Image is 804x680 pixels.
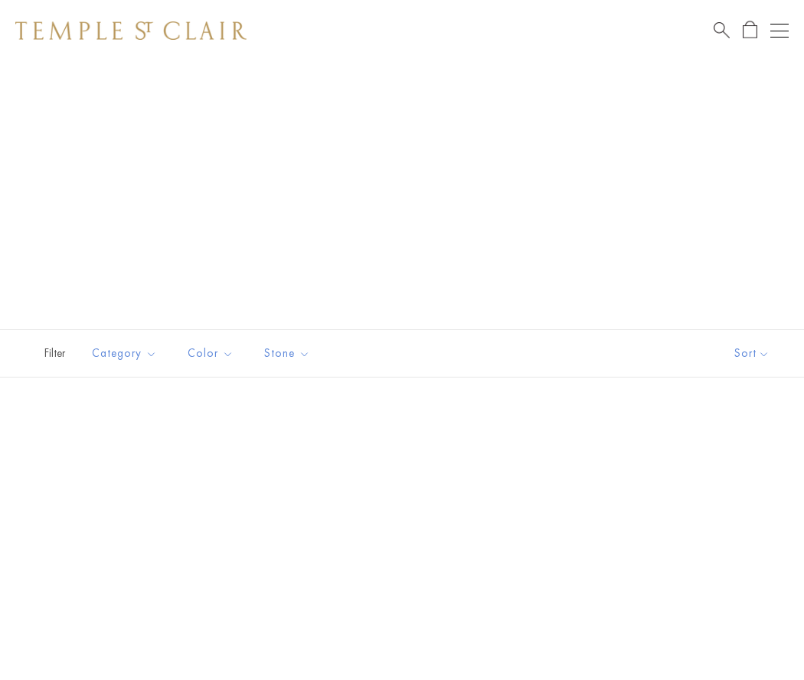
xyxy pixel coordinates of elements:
[176,336,245,371] button: Color
[84,344,168,363] span: Category
[770,21,789,40] button: Open navigation
[257,344,322,363] span: Stone
[253,336,322,371] button: Stone
[80,336,168,371] button: Category
[15,21,247,40] img: Temple St. Clair
[743,21,757,40] a: Open Shopping Bag
[180,344,245,363] span: Color
[700,330,804,377] button: Show sort by
[714,21,730,40] a: Search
